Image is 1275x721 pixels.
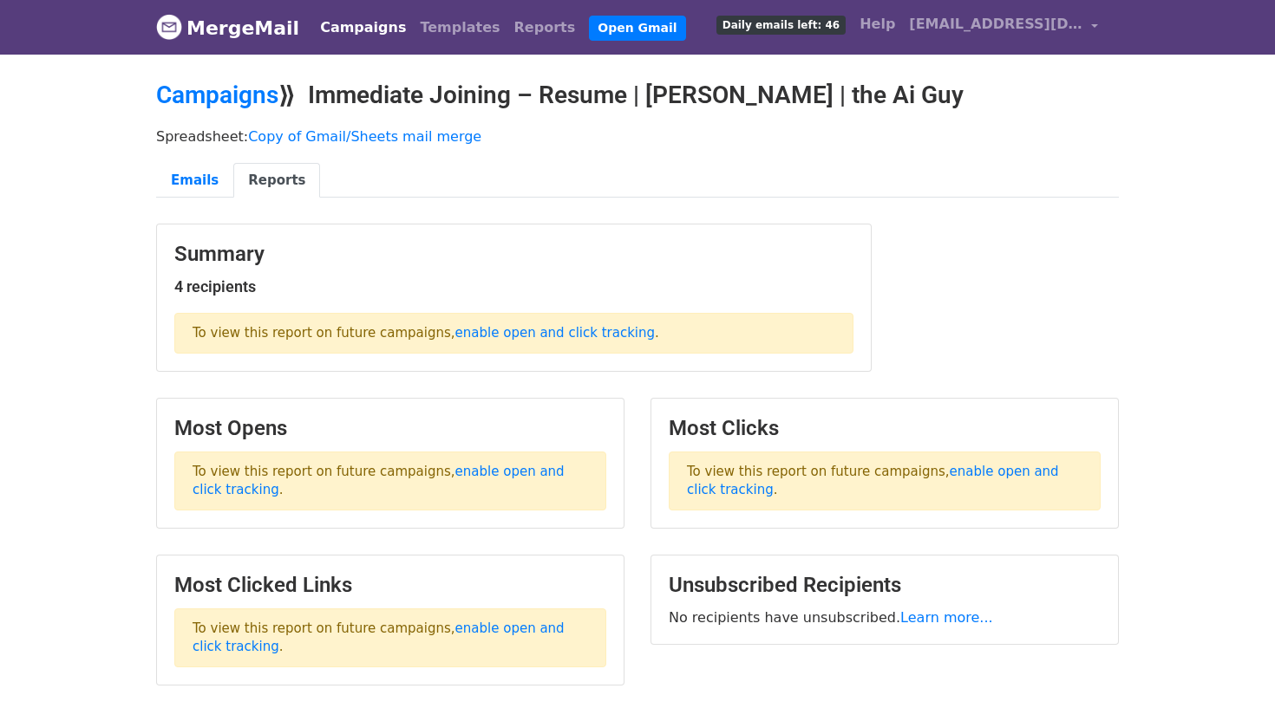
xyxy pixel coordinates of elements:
a: Campaigns [156,81,278,109]
a: [EMAIL_ADDRESS][DOMAIN_NAME] [902,7,1105,48]
a: Reports [507,10,583,45]
a: Templates [413,10,507,45]
span: [EMAIL_ADDRESS][DOMAIN_NAME] [909,14,1082,35]
a: Reports [233,163,320,198]
h2: ⟫ Immediate Joining – Resume | [PERSON_NAME] | the Ai Guy [156,81,1119,110]
a: Emails [156,163,233,198]
h3: Summary [174,242,853,267]
h3: Unsubscribed Recipients [669,573,1101,598]
a: enable open and click tracking [193,464,565,497]
a: Help [853,7,902,42]
a: enable open and click tracking [193,620,565,654]
p: To view this report on future campaigns, . [174,313,853,354]
h5: 4 recipients [174,277,853,296]
a: enable open and click tracking [687,464,1059,497]
a: enable open and click tracking [455,325,655,341]
a: Learn more... [900,609,993,626]
h3: Most Clicked Links [174,573,606,598]
p: To view this report on future campaigns, . [174,608,606,667]
a: Daily emails left: 46 [709,7,853,42]
a: Campaigns [313,10,413,45]
a: Copy of Gmail/Sheets mail merge [248,128,481,145]
p: To view this report on future campaigns, . [669,451,1101,510]
a: Open Gmail [589,16,685,41]
h3: Most Clicks [669,416,1101,441]
p: Spreadsheet: [156,127,1119,146]
p: No recipients have unsubscribed. [669,608,1101,627]
p: To view this report on future campaigns, . [174,451,606,510]
span: Daily emails left: 46 [716,16,846,35]
h3: Most Opens [174,416,606,441]
img: MergeMail logo [156,14,182,40]
a: MergeMail [156,10,299,46]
